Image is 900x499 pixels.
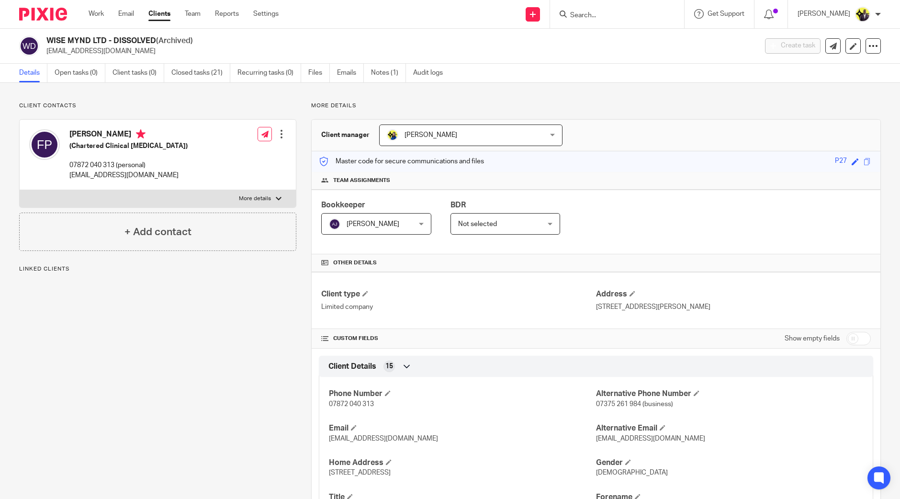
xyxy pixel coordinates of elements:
[319,157,484,166] p: Master code for secure communications and files
[328,362,376,372] span: Client Details
[329,218,340,230] img: svg%3E
[596,401,673,408] span: 07375 261 984 (business)
[215,9,239,19] a: Reports
[46,46,751,56] p: [EMAIL_ADDRESS][DOMAIN_NAME]
[19,265,296,273] p: Linked clients
[371,64,406,82] a: Notes (1)
[387,129,398,141] img: Bobo-Starbridge%201.jpg
[798,9,850,19] p: [PERSON_NAME]
[333,259,377,267] span: Other details
[69,170,188,180] p: [EMAIL_ADDRESS][DOMAIN_NAME]
[69,141,188,151] h5: (Chartered Clinical [MEDICAL_DATA])
[458,221,497,227] span: Not selected
[308,64,330,82] a: Files
[185,9,201,19] a: Team
[55,64,105,82] a: Open tasks (0)
[329,458,596,468] h4: Home Address
[785,334,840,343] label: Show empty fields
[329,389,596,399] h4: Phone Number
[118,9,134,19] a: Email
[321,335,596,342] h4: CUSTOM FIELDS
[148,9,170,19] a: Clients
[136,129,146,139] i: Primary
[569,11,655,20] input: Search
[237,64,301,82] a: Recurring tasks (0)
[69,160,188,170] p: 07872 040 313 (personal)
[385,362,393,371] span: 15
[253,9,279,19] a: Settings
[405,132,457,138] span: [PERSON_NAME]
[321,130,370,140] h3: Client manager
[171,64,230,82] a: Closed tasks (21)
[329,435,438,442] span: [EMAIL_ADDRESS][DOMAIN_NAME]
[321,289,596,299] h4: Client type
[329,469,391,476] span: [STREET_ADDRESS]
[708,11,744,17] span: Get Support
[29,129,60,160] img: svg%3E
[321,302,596,312] p: Limited company
[19,8,67,21] img: Pixie
[765,38,821,54] button: Create task
[19,64,47,82] a: Details
[112,64,164,82] a: Client tasks (0)
[835,156,847,167] div: P27
[337,64,364,82] a: Emails
[596,389,863,399] h4: Alternative Phone Number
[239,195,271,203] p: More details
[596,458,863,468] h4: Gender
[69,129,188,141] h4: [PERSON_NAME]
[596,289,871,299] h4: Address
[19,36,39,56] img: svg%3E
[333,177,390,184] span: Team assignments
[855,7,870,22] img: Yemi-Starbridge.jpg
[596,469,668,476] span: [DEMOGRAPHIC_DATA]
[450,201,466,209] span: BDR
[596,423,863,433] h4: Alternative Email
[596,302,871,312] p: [STREET_ADDRESS][PERSON_NAME]
[596,435,705,442] span: [EMAIL_ADDRESS][DOMAIN_NAME]
[46,36,610,46] h2: WISE MYND LTD - DISSOLVED
[413,64,450,82] a: Audit logs
[329,423,596,433] h4: Email
[19,102,296,110] p: Client contacts
[156,37,193,45] span: (Archived)
[311,102,881,110] p: More details
[321,201,365,209] span: Bookkeeper
[89,9,104,19] a: Work
[124,225,191,239] h4: + Add contact
[347,221,399,227] span: [PERSON_NAME]
[329,401,374,408] span: 07872 040 313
